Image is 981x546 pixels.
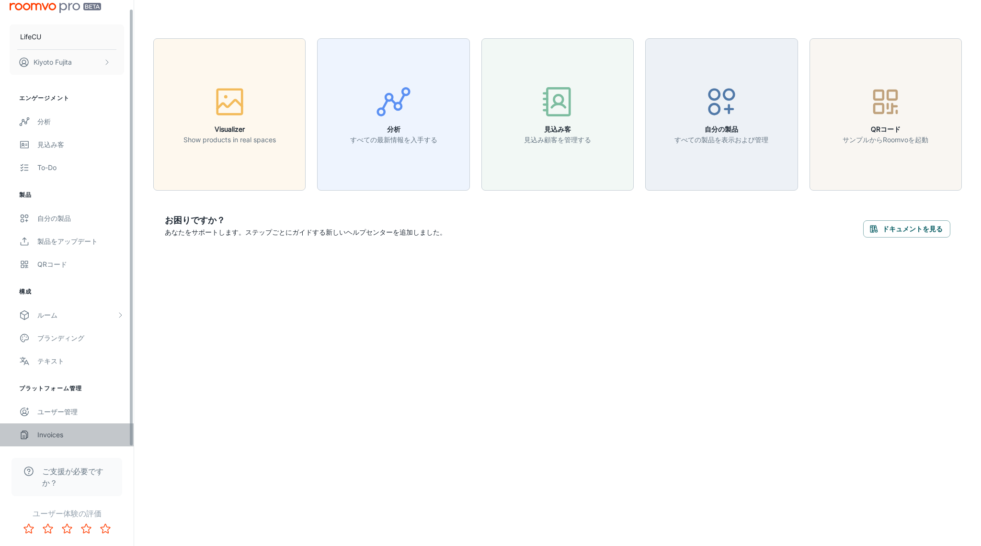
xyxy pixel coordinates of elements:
[524,124,591,135] h6: 見込み客
[843,124,928,135] h6: QRコード
[674,135,768,145] p: すべての製品を表示および管理
[34,57,72,68] p: Kiyoto Fujita
[317,109,469,119] a: 分析すべての最新情報を入手する
[37,162,124,173] div: To-do
[843,135,928,145] p: サンプルからRoomvoを起動
[674,124,768,135] h6: 自分の製品
[153,38,306,191] button: VisualizerShow products in real spaces
[481,38,634,191] button: 見込み客見込み顧客を管理する
[183,135,276,145] p: Show products in real spaces
[165,214,446,227] h6: お困りですか？
[645,109,798,119] a: 自分の製品すべての製品を表示および管理
[37,259,124,270] div: QRコード
[10,3,101,13] img: Roomvo PRO Beta
[37,139,124,150] div: 見込み客
[183,124,276,135] h6: Visualizer
[810,109,962,119] a: QRコードサンプルからRoomvoを起動
[317,38,469,191] button: 分析すべての最新情報を入手する
[37,236,124,247] div: 製品をアップデート
[645,38,798,191] button: 自分の製品すべての製品を表示および管理
[10,50,124,75] button: Kiyoto Fujita
[524,135,591,145] p: 見込み顧客を管理する
[481,109,634,119] a: 見込み客見込み顧客を管理する
[10,24,124,49] button: LifeCU
[863,224,950,233] a: ドキュメントを見る
[863,220,950,238] button: ドキュメントを見る
[37,116,124,127] div: 分析
[165,227,446,238] p: あなたをサポートします。ステップごとにガイドする新しいヘルプセンターを追加しました。
[350,135,437,145] p: すべての最新情報を入手する
[37,213,124,224] div: 自分の製品
[810,38,962,191] button: QRコードサンプルからRoomvoを起動
[350,124,437,135] h6: 分析
[20,32,41,42] p: LifeCU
